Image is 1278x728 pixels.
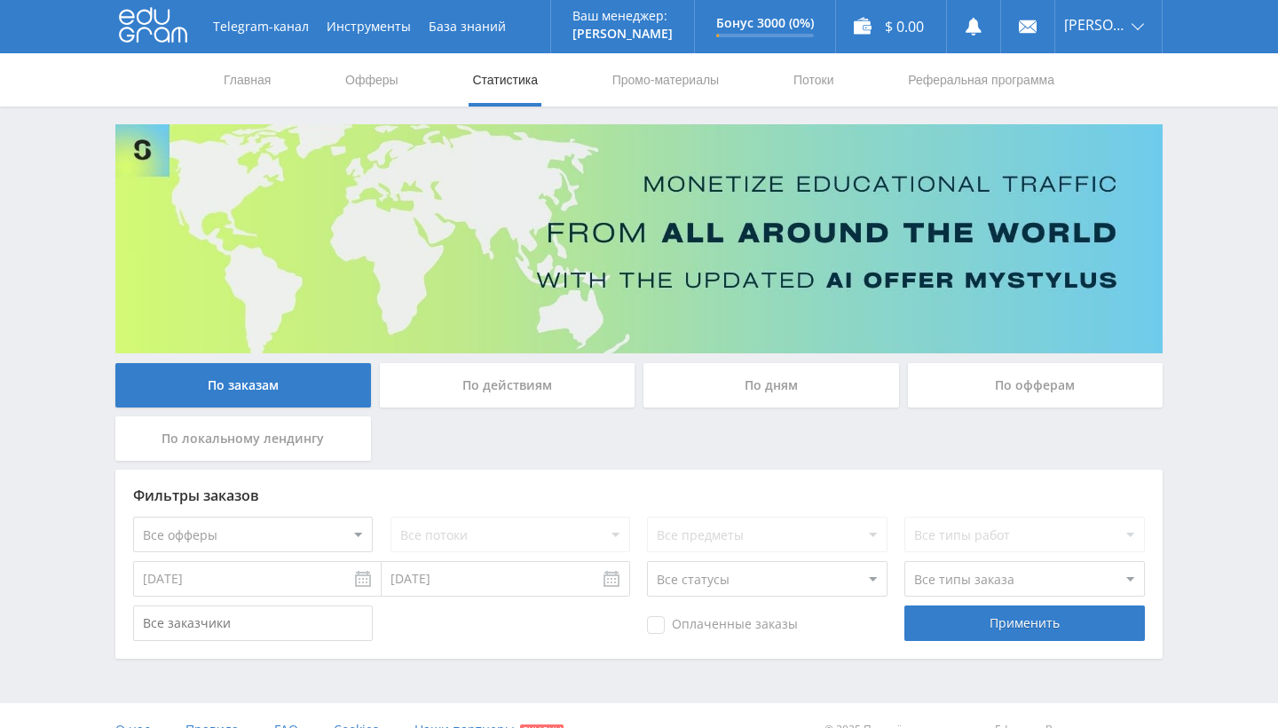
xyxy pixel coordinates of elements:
[792,53,836,107] a: Потоки
[115,363,371,408] div: По заказам
[380,363,635,408] div: По действиям
[572,27,673,41] p: [PERSON_NAME]
[133,487,1145,503] div: Фильтры заказов
[908,363,1164,408] div: По офферам
[343,53,400,107] a: Офферы
[647,616,798,634] span: Оплаченные заказы
[906,53,1056,107] a: Реферальная программа
[115,124,1163,353] img: Banner
[643,363,899,408] div: По дням
[222,53,272,107] a: Главная
[470,53,540,107] a: Статистика
[716,16,814,30] p: Бонус 3000 (0%)
[572,9,673,23] p: Ваш менеджер:
[1064,18,1126,32] span: [PERSON_NAME]
[611,53,721,107] a: Промо-материалы
[133,605,373,641] input: Все заказчики
[904,605,1144,641] div: Применить
[115,416,371,461] div: По локальному лендингу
